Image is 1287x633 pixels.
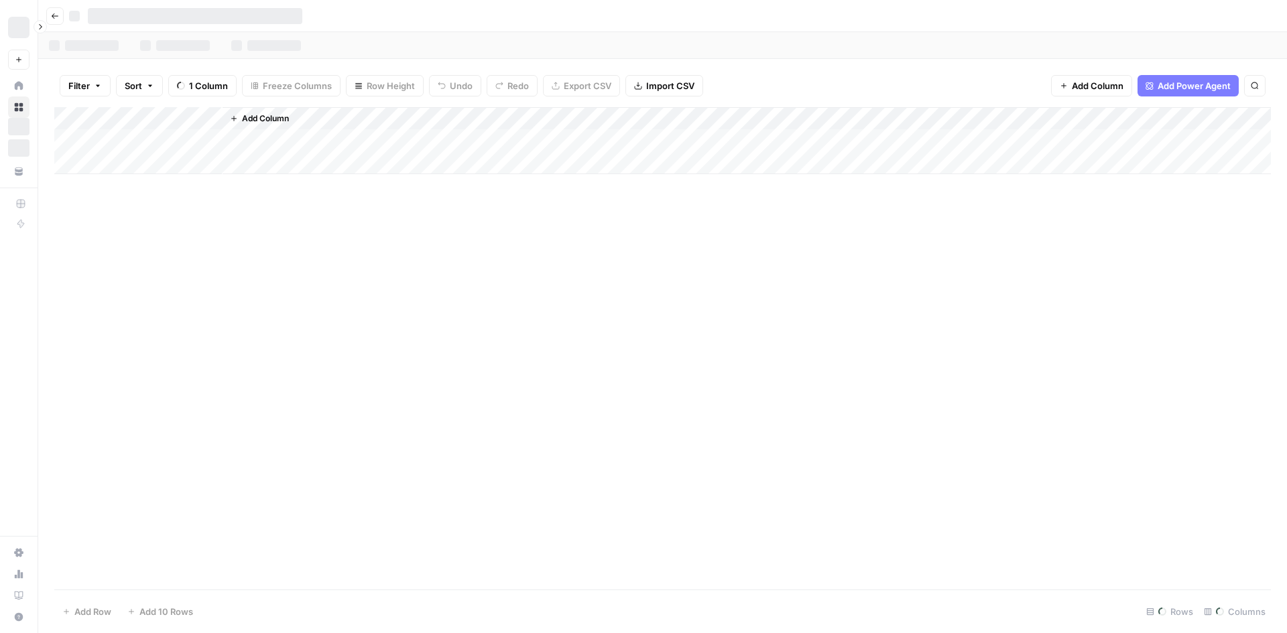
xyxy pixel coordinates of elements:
button: Row Height [346,75,424,96]
button: Filter [60,75,111,96]
button: Add Column [225,110,294,127]
button: Import CSV [625,75,703,96]
button: Export CSV [543,75,620,96]
button: Add Power Agent [1138,75,1239,96]
a: Learning Hub [8,585,29,606]
a: Settings [8,542,29,563]
button: Add Column [1051,75,1132,96]
button: Redo [487,75,538,96]
span: Add Column [1072,79,1123,92]
button: 1 Column [168,75,237,96]
button: Undo [429,75,481,96]
div: Rows [1141,601,1199,622]
a: Home [8,75,29,96]
button: Help + Support [8,606,29,628]
a: Usage [8,563,29,585]
a: Your Data [8,161,29,182]
span: Filter [68,79,90,92]
span: 1 Column [189,79,228,92]
span: Export CSV [564,79,611,92]
span: Redo [507,79,529,92]
span: Sort [125,79,142,92]
button: Add 10 Rows [119,601,201,622]
span: Import CSV [646,79,694,92]
button: Freeze Columns [242,75,341,96]
button: Add Row [54,601,119,622]
a: Browse [8,96,29,118]
span: Add 10 Rows [139,605,193,618]
span: Add Column [242,113,289,125]
span: Freeze Columns [263,79,332,92]
span: Add Power Agent [1158,79,1231,92]
div: Columns [1199,601,1271,622]
span: Add Row [74,605,111,618]
span: Undo [450,79,473,92]
span: Row Height [367,79,415,92]
button: Sort [116,75,163,96]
